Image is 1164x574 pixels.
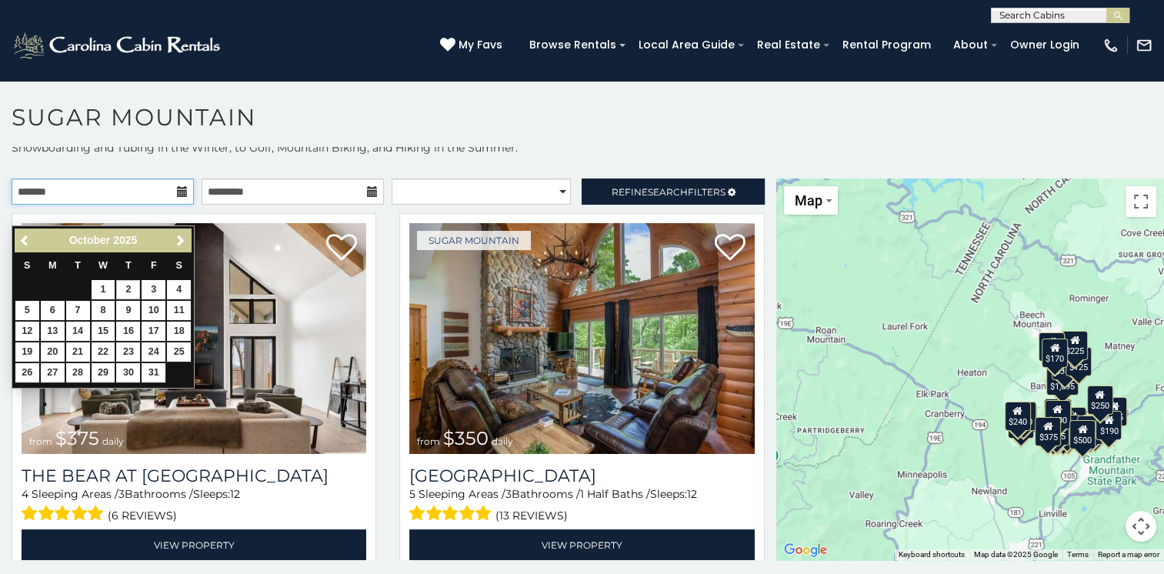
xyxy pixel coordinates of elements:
[409,223,754,454] img: Grouse Moor Lodge
[22,223,366,454] a: The Bear At Sugar Mountain from $375 daily
[580,487,650,501] span: 1 Half Baths /
[55,427,99,449] span: $375
[409,466,754,486] h3: Grouse Moor Lodge
[167,342,191,362] a: 25
[492,436,513,447] span: daily
[116,363,140,382] a: 30
[24,260,30,271] span: Sunday
[92,322,115,341] a: 15
[167,322,191,341] a: 18
[92,280,115,299] a: 1
[1136,37,1152,54] img: mail-regular-white.png
[22,529,366,561] a: View Property
[1062,331,1088,360] div: $225
[230,487,240,501] span: 12
[15,363,39,382] a: 26
[715,232,745,265] a: Add to favorites
[98,260,108,271] span: Wednesday
[409,223,754,454] a: Grouse Moor Lodge from $350 daily
[167,280,191,299] a: 4
[1039,332,1065,362] div: $240
[582,179,764,205] a: RefineSearchFilters
[69,234,111,246] span: October
[522,33,624,57] a: Browse Rentals
[116,322,140,341] a: 16
[899,549,965,560] button: Keyboard shortcuts
[1086,385,1112,415] div: $250
[41,301,65,320] a: 6
[22,466,366,486] a: The Bear At [GEOGRAPHIC_DATA]
[108,506,177,526] span: (6 reviews)
[92,363,115,382] a: 29
[142,301,165,320] a: 10
[1066,347,1092,376] div: $125
[1069,420,1096,449] div: $500
[142,322,165,341] a: 17
[15,301,39,320] a: 5
[15,342,39,362] a: 19
[631,33,742,57] a: Local Area Guide
[66,322,90,341] a: 14
[22,486,366,526] div: Sleeping Areas / Bathrooms / Sleeps:
[116,342,140,362] a: 23
[125,260,132,271] span: Thursday
[1002,33,1087,57] a: Owner Login
[41,322,65,341] a: 13
[142,342,165,362] a: 24
[409,486,754,526] div: Sleeping Areas / Bathrooms / Sleeps:
[495,506,568,526] span: (13 reviews)
[66,363,90,382] a: 28
[612,186,725,198] span: Refine Filters
[326,232,357,265] a: Add to favorites
[409,529,754,561] a: View Property
[151,260,157,271] span: Friday
[1045,400,1071,429] div: $300
[16,231,35,250] a: Previous
[102,436,124,447] span: daily
[92,342,115,362] a: 22
[1044,399,1070,428] div: $190
[409,487,415,501] span: 5
[92,301,115,320] a: 8
[1098,550,1159,559] a: Report a map error
[12,30,225,61] img: White-1-2.png
[15,322,39,341] a: 12
[142,363,165,382] a: 31
[946,33,996,57] a: About
[780,540,831,560] a: Open this area in Google Maps (opens a new window)
[417,231,531,250] a: Sugar Mountain
[1126,511,1156,542] button: Map camera controls
[835,33,939,57] a: Rental Program
[22,487,28,501] span: 4
[41,342,65,362] a: 20
[1042,339,1068,368] div: $170
[19,235,32,247] span: Previous
[116,301,140,320] a: 9
[1096,411,1122,440] div: $190
[167,301,191,320] a: 11
[22,466,366,486] h3: The Bear At Sugar Mountain
[1067,550,1089,559] a: Terms (opens in new tab)
[784,186,838,215] button: Change map style
[687,487,697,501] span: 12
[1046,366,1079,395] div: $1,095
[48,260,57,271] span: Monday
[66,342,90,362] a: 21
[118,487,125,501] span: 3
[22,223,366,454] img: The Bear At Sugar Mountain
[1004,402,1030,431] div: $240
[29,436,52,447] span: from
[1102,37,1119,54] img: phone-regular-white.png
[1126,186,1156,217] button: Toggle fullscreen view
[175,235,187,247] span: Next
[116,280,140,299] a: 2
[409,466,754,486] a: [GEOGRAPHIC_DATA]
[1045,399,1071,428] div: $265
[176,260,182,271] span: Saturday
[417,436,440,447] span: from
[648,186,688,198] span: Search
[171,231,190,250] a: Next
[780,540,831,560] img: Google
[443,427,489,449] span: $350
[440,37,506,54] a: My Favs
